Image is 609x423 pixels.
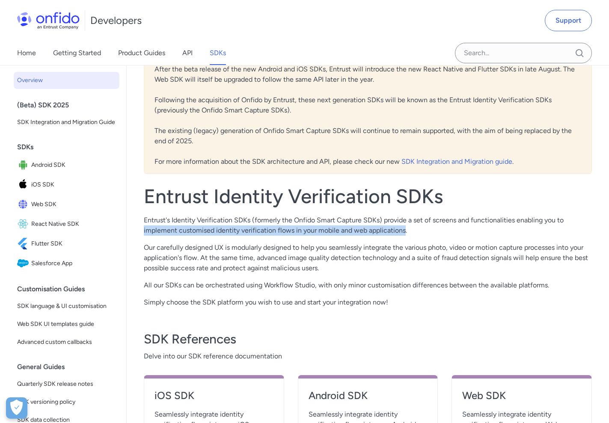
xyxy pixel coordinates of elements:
[545,10,592,31] a: Support
[14,195,119,214] a: IconWeb SDKWeb SDK
[154,389,273,402] h4: iOS SDK
[17,179,31,191] img: IconiOS SDK
[144,36,592,174] div: We are excited to announce the release of our new mobile SDKs. After the beta release of the new ...
[182,41,193,65] a: API
[14,376,119,393] a: Quarterly SDK release notes
[14,254,119,273] a: IconSalesforce AppSalesforce App
[14,156,119,175] a: IconAndroid SDKAndroid SDK
[17,281,123,298] div: Customisation Guides
[462,389,581,409] a: Web SDK
[14,316,119,333] a: Web SDK UI templates guide
[17,12,80,29] img: Onfido Logo
[14,114,119,131] a: SDK Integration and Migration Guide
[31,159,116,171] span: Android SDK
[210,41,226,65] a: SDKs
[17,358,123,376] div: General Guides
[14,298,119,315] a: SDK language & UI customisation
[144,297,592,308] p: Simply choose the SDK platform you wish to use and start your integration now!
[17,117,116,127] span: SDK Integration and Migration Guide
[17,159,31,171] img: IconAndroid SDK
[31,218,116,230] span: React Native SDK
[31,179,116,191] span: iOS SDK
[17,97,123,114] div: (Beta) SDK 2025
[14,215,119,234] a: IconReact Native SDKReact Native SDK
[309,389,428,402] h4: Android SDK
[17,337,116,347] span: Advanced custom callbacks
[17,257,31,269] img: IconSalesforce App
[309,389,428,409] a: Android SDK
[144,280,592,290] p: All our SDKs can be orchestrated using Workflow Studio, with only minor customisation differences...
[144,331,592,348] h3: SDK References
[53,41,101,65] a: Getting Started
[90,14,142,27] h1: Developers
[6,397,27,419] button: Open Preferences
[17,301,116,311] span: SDK language & UI customisation
[17,238,31,250] img: IconFlutter SDK
[17,41,36,65] a: Home
[17,198,31,210] img: IconWeb SDK
[14,334,119,351] a: Advanced custom callbacks
[154,389,273,409] a: iOS SDK
[14,72,119,89] a: Overview
[14,175,119,194] a: IconiOS SDKiOS SDK
[144,215,592,236] p: Entrust's Identity Verification SDKs (formerly the Onfido Smart Capture SDKs) provide a set of sc...
[462,389,581,402] h4: Web SDK
[6,397,27,419] div: Cookie Preferences
[31,257,116,269] span: Salesforce App
[17,139,123,156] div: SDKs
[17,75,116,86] span: Overview
[144,243,592,273] p: Our carefully designed UX is modularly designed to help you seamlessly integrate the various phot...
[144,184,592,208] h1: Entrust Identity Verification SDKs
[14,234,119,253] a: IconFlutter SDKFlutter SDK
[401,157,512,166] a: SDK Integration and Migration guide
[31,198,116,210] span: Web SDK
[17,379,116,389] span: Quarterly SDK release notes
[31,238,116,250] span: Flutter SDK
[14,393,119,411] a: SDK versioning policy
[17,218,31,230] img: IconReact Native SDK
[17,319,116,329] span: Web SDK UI templates guide
[144,351,592,361] span: Delve into our SDK reference documentation
[455,43,592,63] input: Onfido search input field
[17,397,116,407] span: SDK versioning policy
[118,41,165,65] a: Product Guides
